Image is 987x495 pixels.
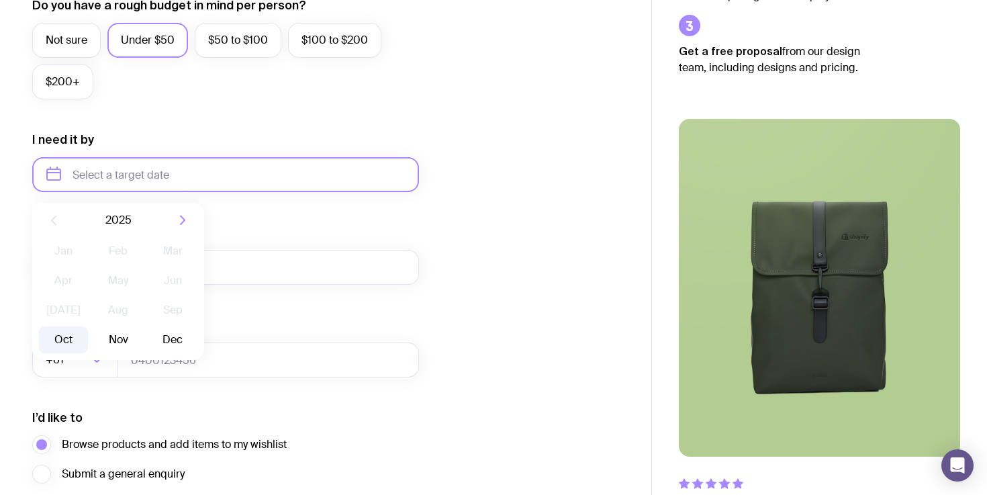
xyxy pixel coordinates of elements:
label: I need it by [32,132,94,148]
button: May [93,267,142,294]
input: Search for option [66,343,87,377]
button: Oct [39,326,88,353]
button: Jan [39,238,88,265]
span: 2025 [105,212,132,228]
input: Select a target date [32,157,419,192]
button: Sep [148,297,197,324]
button: Feb [93,238,142,265]
label: Under $50 [107,23,188,58]
input: 0400123456 [117,343,419,377]
button: Mar [148,238,197,265]
button: [DATE] [39,297,88,324]
strong: Get a free proposal [679,45,782,57]
label: I’d like to [32,410,83,426]
button: Aug [93,297,142,324]
div: Open Intercom Messenger [941,449,974,482]
div: Search for option [32,343,118,377]
label: $50 to $100 [195,23,281,58]
label: $200+ [32,64,93,99]
input: you@email.com [32,250,419,285]
button: Jun [148,267,197,294]
button: Nov [93,326,142,353]
label: Not sure [32,23,101,58]
label: $100 to $200 [288,23,381,58]
button: Dec [148,326,197,353]
span: Browse products and add items to my wishlist [62,437,287,453]
p: from our design team, including designs and pricing. [679,43,880,76]
span: Submit a general enquiry [62,466,185,482]
button: Apr [39,267,88,294]
span: +61 [46,343,66,377]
